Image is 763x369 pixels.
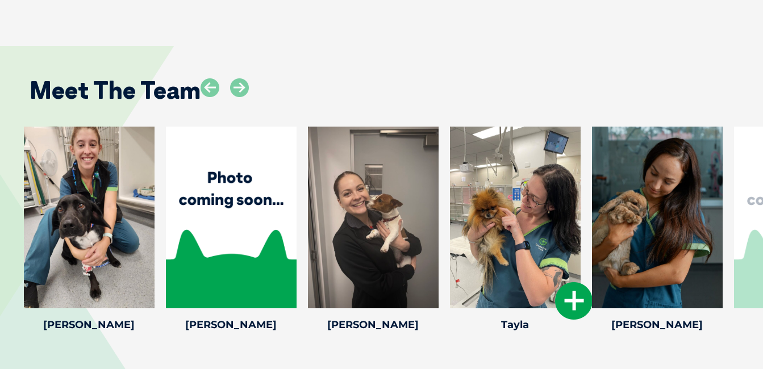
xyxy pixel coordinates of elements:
[166,320,297,330] h4: [PERSON_NAME]
[450,320,581,330] h4: Tayla
[741,52,752,63] button: Search
[592,320,723,330] h4: [PERSON_NAME]
[24,320,155,330] h4: [PERSON_NAME]
[308,320,439,330] h4: [PERSON_NAME]
[30,78,201,102] h2: Meet The Team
